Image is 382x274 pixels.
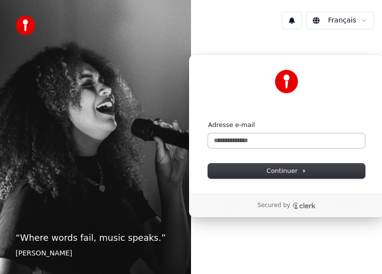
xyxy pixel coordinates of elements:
[267,167,306,175] span: Continuer
[16,249,175,258] footer: [PERSON_NAME]
[292,202,316,209] a: Clerk logo
[16,16,35,35] img: youka
[208,121,255,129] label: Adresse e-mail
[16,231,175,245] p: “ Where words fail, music speaks. ”
[257,202,290,210] p: Secured by
[275,70,298,93] img: Youka
[208,164,365,178] button: Continuer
